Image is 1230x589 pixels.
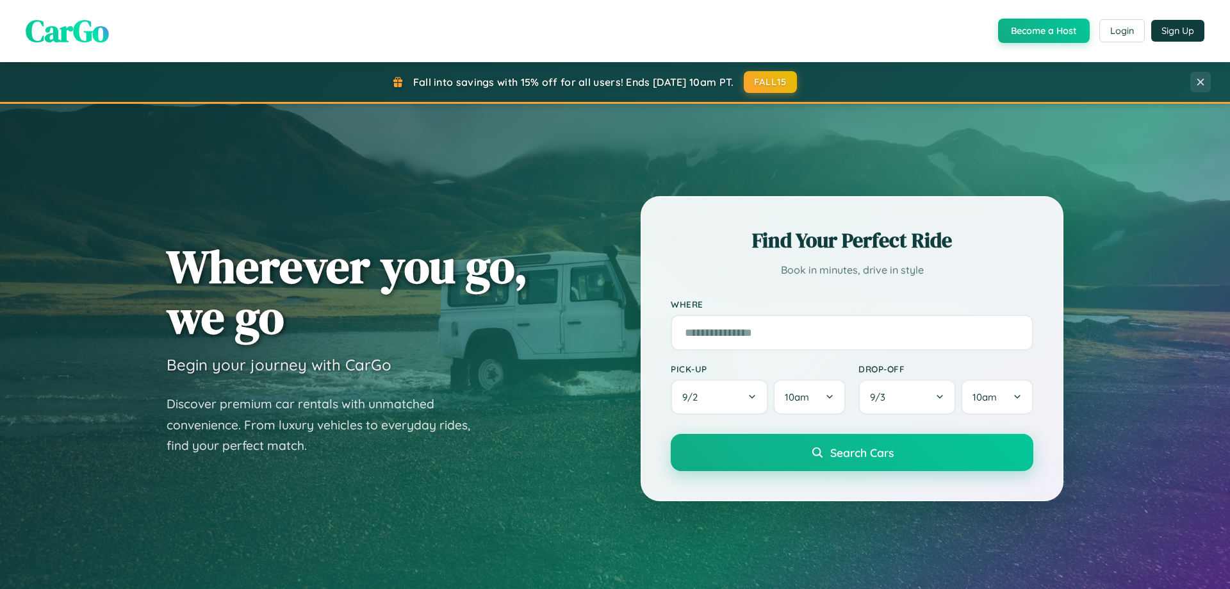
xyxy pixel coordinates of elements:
[26,10,109,52] span: CarGo
[785,391,809,403] span: 10am
[961,379,1033,415] button: 10am
[773,379,846,415] button: 10am
[858,379,956,415] button: 9/3
[830,445,894,460] span: Search Cars
[671,261,1033,279] p: Book in minutes, drive in style
[671,299,1033,310] label: Where
[671,434,1033,471] button: Search Cars
[870,391,892,403] span: 9 / 3
[671,226,1033,254] h2: Find Your Perfect Ride
[671,379,768,415] button: 9/2
[1151,20,1204,42] button: Sign Up
[1099,19,1145,42] button: Login
[744,71,798,93] button: FALL15
[682,391,704,403] span: 9 / 2
[972,391,997,403] span: 10am
[167,241,528,342] h1: Wherever you go, we go
[167,355,391,374] h3: Begin your journey with CarGo
[998,19,1090,43] button: Become a Host
[671,363,846,374] label: Pick-up
[413,76,734,88] span: Fall into savings with 15% off for all users! Ends [DATE] 10am PT.
[167,394,487,456] p: Discover premium car rentals with unmatched convenience. From luxury vehicles to everyday rides, ...
[858,363,1033,374] label: Drop-off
